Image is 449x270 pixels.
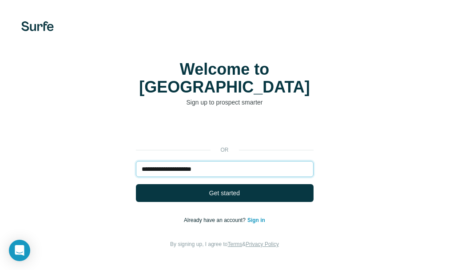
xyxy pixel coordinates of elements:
iframe: Botón Iniciar sesión con Google [131,120,318,140]
div: Open Intercom Messenger [9,240,30,261]
p: Sign up to prospect smarter [136,98,314,107]
a: Privacy Policy [246,241,279,247]
button: Get started [136,184,314,202]
span: Already have an account? [184,217,247,223]
p: or [211,146,239,154]
span: By signing up, I agree to & [170,241,279,247]
h1: Welcome to [GEOGRAPHIC_DATA] [136,60,314,96]
a: Terms [228,241,242,247]
a: Sign in [247,217,265,223]
span: Get started [209,189,240,197]
img: Surfe's logo [21,21,54,31]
